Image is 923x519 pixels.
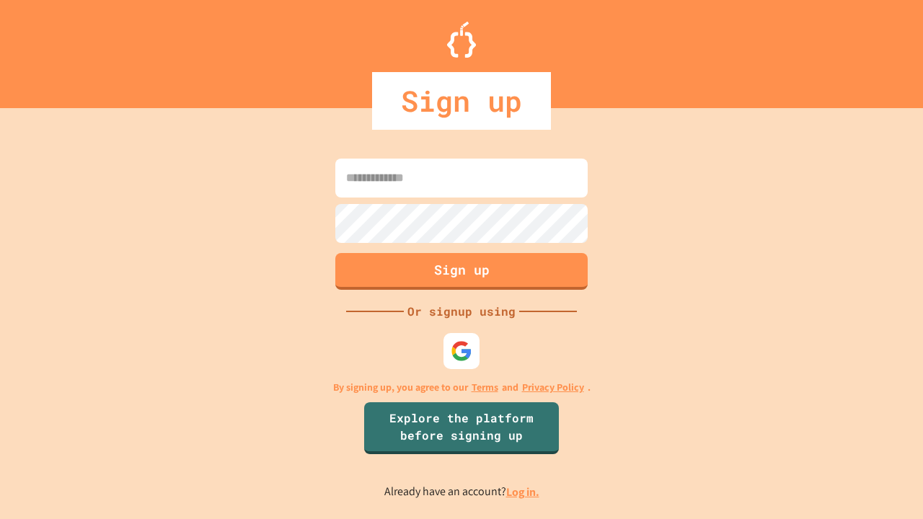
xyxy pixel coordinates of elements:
[447,22,476,58] img: Logo.svg
[384,483,539,501] p: Already have an account?
[333,380,591,395] p: By signing up, you agree to our and .
[372,72,551,130] div: Sign up
[364,402,559,454] a: Explore the platform before signing up
[404,303,519,320] div: Or signup using
[335,253,588,290] button: Sign up
[522,380,584,395] a: Privacy Policy
[506,484,539,500] a: Log in.
[472,380,498,395] a: Terms
[451,340,472,362] img: google-icon.svg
